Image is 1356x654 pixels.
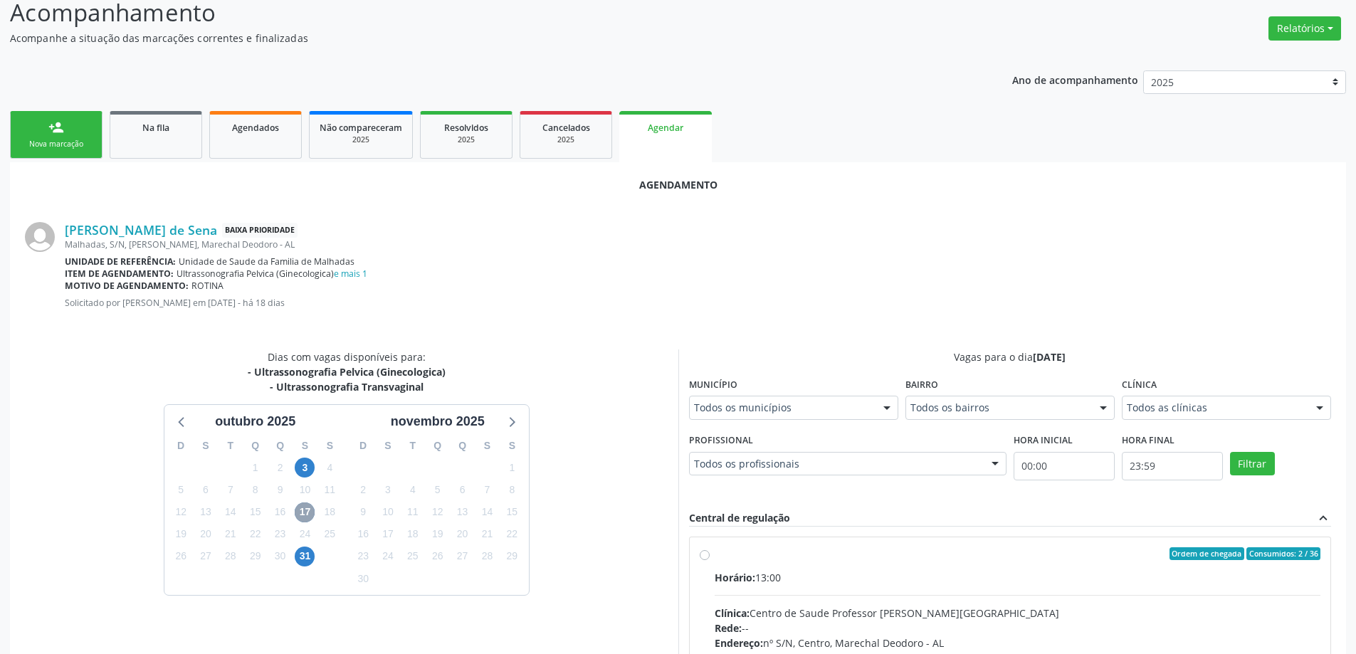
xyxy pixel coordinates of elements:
[1268,16,1341,41] button: Relatórios
[648,122,683,134] span: Agendar
[542,122,590,134] span: Cancelados
[295,547,315,566] span: sexta-feira, 31 de outubro de 2025
[403,502,423,522] span: terça-feira, 11 de novembro de 2025
[221,502,241,522] span: terça-feira, 14 de outubro de 2025
[502,480,522,500] span: sábado, 8 de novembro de 2025
[221,547,241,566] span: terça-feira, 28 de outubro de 2025
[295,480,315,500] span: sexta-feira, 10 de outubro de 2025
[270,502,290,522] span: quinta-feira, 16 de outubro de 2025
[715,606,1321,621] div: Centro de Saude Professor [PERSON_NAME][GEOGRAPHIC_DATA]
[1122,374,1157,396] label: Clínica
[317,435,342,457] div: S
[1315,510,1331,526] i: expand_less
[179,255,354,268] span: Unidade de Saude da Familia de Malhadas
[450,435,475,457] div: Q
[222,223,298,238] span: Baixa Prioridade
[689,349,1332,364] div: Vagas para o dia
[320,458,340,478] span: sábado, 4 de outubro de 2025
[194,435,219,457] div: S
[25,177,1331,192] div: Agendamento
[196,547,216,566] span: segunda-feira, 27 de outubro de 2025
[715,606,750,620] span: Clínica:
[320,524,340,544] span: sábado, 25 de outubro de 2025
[689,510,790,526] div: Central de regulação
[142,122,169,134] span: Na fila
[694,457,977,471] span: Todos os profissionais
[453,547,473,566] span: quinta-feira, 27 de novembro de 2025
[1014,430,1073,452] label: Hora inicial
[431,135,502,145] div: 2025
[477,480,497,500] span: sexta-feira, 7 de novembro de 2025
[270,547,290,566] span: quinta-feira, 30 de outubro de 2025
[218,435,243,457] div: T
[453,524,473,544] span: quinta-feira, 20 de novembro de 2025
[502,502,522,522] span: sábado, 15 de novembro de 2025
[191,280,224,292] span: ROTINA
[295,524,315,544] span: sexta-feira, 24 de outubro de 2025
[177,268,367,280] span: Ultrassonografia Pelvica (Ginecologica)
[689,374,737,396] label: Município
[502,524,522,544] span: sábado, 22 de novembro de 2025
[910,401,1086,415] span: Todos os bairros
[425,435,450,457] div: Q
[25,222,55,252] img: img
[378,524,398,544] span: segunda-feira, 17 de novembro de 2025
[1230,452,1275,476] button: Filtrar
[428,480,448,500] span: quarta-feira, 5 de novembro de 2025
[1122,452,1223,480] input: Selecione o horário
[403,524,423,544] span: terça-feira, 18 de novembro de 2025
[715,621,742,635] span: Rede:
[1033,350,1066,364] span: [DATE]
[400,435,425,457] div: T
[295,502,315,522] span: sexta-feira, 17 de outubro de 2025
[477,502,497,522] span: sexta-feira, 14 de novembro de 2025
[10,31,945,46] p: Acompanhe a situação das marcações correntes e finalizadas
[270,480,290,500] span: quinta-feira, 9 de outubro de 2025
[428,502,448,522] span: quarta-feira, 12 de novembro de 2025
[715,621,1321,635] div: --
[268,435,293,457] div: Q
[530,135,601,145] div: 2025
[48,120,64,135] div: person_add
[477,547,497,566] span: sexta-feira, 28 de novembro de 2025
[65,280,189,292] b: Motivo de agendamento:
[428,524,448,544] span: quarta-feira, 19 de novembro de 2025
[715,571,755,584] span: Horário:
[353,569,373,589] span: domingo, 30 de novembro de 2025
[171,524,191,544] span: domingo, 19 de outubro de 2025
[320,135,402,145] div: 2025
[65,268,174,280] b: Item de agendamento:
[500,435,525,457] div: S
[477,524,497,544] span: sexta-feira, 21 de novembro de 2025
[221,480,241,500] span: terça-feira, 7 de outubro de 2025
[715,570,1321,585] div: 13:00
[502,547,522,566] span: sábado, 29 de novembro de 2025
[246,547,266,566] span: quarta-feira, 29 de outubro de 2025
[502,458,522,478] span: sábado, 1 de novembro de 2025
[246,524,266,544] span: quarta-feira, 22 de outubro de 2025
[295,458,315,478] span: sexta-feira, 3 de outubro de 2025
[248,379,446,394] div: - Ultrassonografia Transvaginal
[353,524,373,544] span: domingo, 16 de novembro de 2025
[196,480,216,500] span: segunda-feira, 6 de outubro de 2025
[196,524,216,544] span: segunda-feira, 20 de outubro de 2025
[715,636,763,650] span: Endereço:
[65,297,1331,309] p: Solicitado por [PERSON_NAME] em [DATE] - há 18 dias
[246,458,266,478] span: quarta-feira, 1 de outubro de 2025
[171,502,191,522] span: domingo, 12 de outubro de 2025
[1170,547,1244,560] span: Ordem de chegada
[353,547,373,566] span: domingo, 23 de novembro de 2025
[1122,430,1174,452] label: Hora final
[320,122,402,134] span: Não compareceram
[353,502,373,522] span: domingo, 9 de novembro de 2025
[1246,547,1320,560] span: Consumidos: 2 / 36
[209,412,301,431] div: outubro 2025
[378,480,398,500] span: segunda-feira, 3 de novembro de 2025
[65,255,176,268] b: Unidade de referência:
[293,435,317,457] div: S
[403,480,423,500] span: terça-feira, 4 de novembro de 2025
[1127,401,1302,415] span: Todos as clínicas
[689,430,753,452] label: Profissional
[403,547,423,566] span: terça-feira, 25 de novembro de 2025
[171,547,191,566] span: domingo, 26 de outubro de 2025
